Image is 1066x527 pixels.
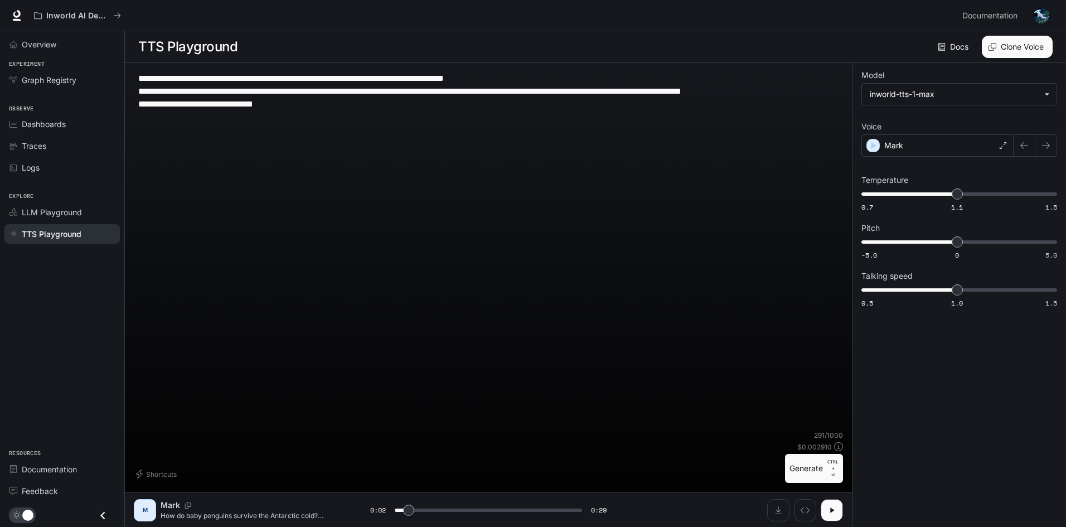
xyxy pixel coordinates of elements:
p: ⏎ [827,458,839,478]
p: CTRL + [827,458,839,472]
p: How do baby penguins survive the Antarctic cold? Emperor penguin chicks huddle together in massiv... [161,511,343,520]
button: Download audio [767,499,789,521]
span: 0 [955,250,959,260]
p: Temperature [861,176,908,184]
span: 0.5 [861,298,873,308]
span: Logs [22,162,40,173]
span: LLM Playground [22,206,82,218]
span: 0:02 [370,505,386,516]
button: User avatar [1030,4,1053,27]
span: Overview [22,38,56,50]
span: Documentation [22,463,77,475]
span: 1.5 [1045,298,1057,308]
p: Talking speed [861,272,913,280]
span: Dark mode toggle [22,509,33,521]
span: 0.7 [861,202,873,212]
span: TTS Playground [22,228,81,240]
p: 291 / 1000 [814,431,843,440]
button: GenerateCTRL +⏎ [785,454,843,483]
span: Dashboards [22,118,66,130]
span: 1.5 [1045,202,1057,212]
a: Dashboards [4,114,120,134]
a: TTS Playground [4,224,120,244]
p: Pitch [861,224,880,232]
button: All workspaces [29,4,126,27]
a: Logs [4,158,120,177]
div: M [136,501,154,519]
span: Documentation [962,9,1017,23]
a: Feedback [4,481,120,501]
button: Close drawer [90,504,115,527]
span: Traces [22,140,46,152]
div: inworld-tts-1-max [870,89,1039,100]
button: Shortcuts [134,465,181,483]
p: Inworld AI Demos [46,11,109,21]
button: Clone Voice [982,36,1053,58]
a: LLM Playground [4,202,120,222]
span: -5.0 [861,250,877,260]
p: Model [861,71,884,79]
a: Graph Registry [4,70,120,90]
h1: TTS Playground [138,36,238,58]
span: 1.1 [951,202,963,212]
p: Mark [884,140,903,151]
p: $ 0.002910 [797,442,832,452]
p: Mark [161,500,180,511]
button: Inspect [794,499,816,521]
a: Traces [4,136,120,156]
span: Feedback [22,485,58,497]
a: Docs [936,36,973,58]
span: 1.0 [951,298,963,308]
span: Graph Registry [22,74,76,86]
div: inworld-tts-1-max [862,84,1057,105]
a: Overview [4,35,120,54]
a: Documentation [4,460,120,479]
p: Voice [861,123,881,130]
span: 0:29 [591,505,607,516]
button: Copy Voice ID [180,502,196,509]
a: Documentation [958,4,1026,27]
img: User avatar [1034,8,1049,23]
span: 5.0 [1045,250,1057,260]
